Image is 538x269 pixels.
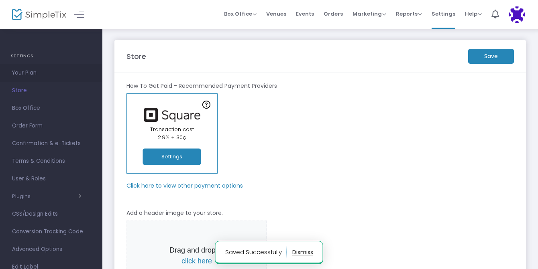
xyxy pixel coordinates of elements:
span: Reports [396,10,422,18]
span: Advanced Options [12,244,90,255]
span: Transaction cost [150,125,194,133]
img: question-mark [202,101,210,109]
m-button: Save [468,49,514,64]
span: Venues [266,4,286,24]
span: User & Roles [12,174,90,184]
img: square.png [140,108,204,122]
button: Settings [143,149,201,165]
span: click here [181,257,212,265]
span: Store [12,85,90,96]
span: Events [296,4,314,24]
span: Your Plan [12,68,90,78]
h4: SETTINGS [11,48,92,64]
p: Drag and drop or [163,245,230,267]
m-panel-subtitle: How To Get Paid - Recommended Payment Providers [126,82,277,90]
m-panel-subtitle: Click here to view other payment options [126,182,243,190]
button: dismiss [292,246,313,259]
m-panel-title: Store [126,51,146,62]
span: Box Office [12,103,90,113]
span: Orders [324,4,343,24]
p: Saved Successfully [225,246,287,259]
span: Order Form [12,121,90,131]
span: Terms & Conditions [12,156,90,166]
span: Confirmation & e-Tickets [12,138,90,149]
m-panel-subtitle: Add a header image to your store. [126,209,223,217]
span: CSS/Design Edits [12,209,90,219]
span: Settings [432,4,455,24]
span: Marketing [353,10,386,18]
span: Help [465,10,482,18]
button: Plugins [12,193,82,200]
span: Box Office [224,10,257,18]
span: 2.9% + 30¢ [158,133,186,141]
span: Conversion Tracking Code [12,227,90,237]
